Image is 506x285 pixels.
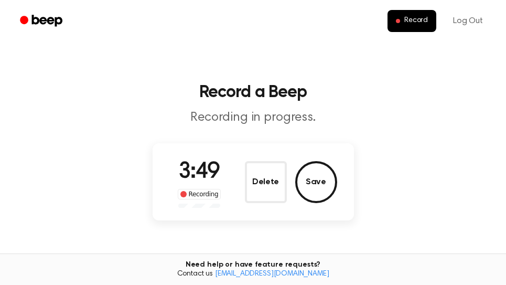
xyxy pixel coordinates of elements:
[443,8,493,34] a: Log Out
[215,270,329,278] a: [EMAIL_ADDRESS][DOMAIN_NAME]
[387,10,436,32] button: Record
[13,11,72,31] a: Beep
[245,161,287,203] button: Delete Audio Record
[178,161,220,183] span: 3:49
[52,109,455,126] p: Recording in progress.
[178,189,221,199] div: Recording
[13,84,493,101] h1: Record a Beep
[404,16,428,26] span: Record
[6,270,500,279] span: Contact us
[295,161,337,203] button: Save Audio Record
